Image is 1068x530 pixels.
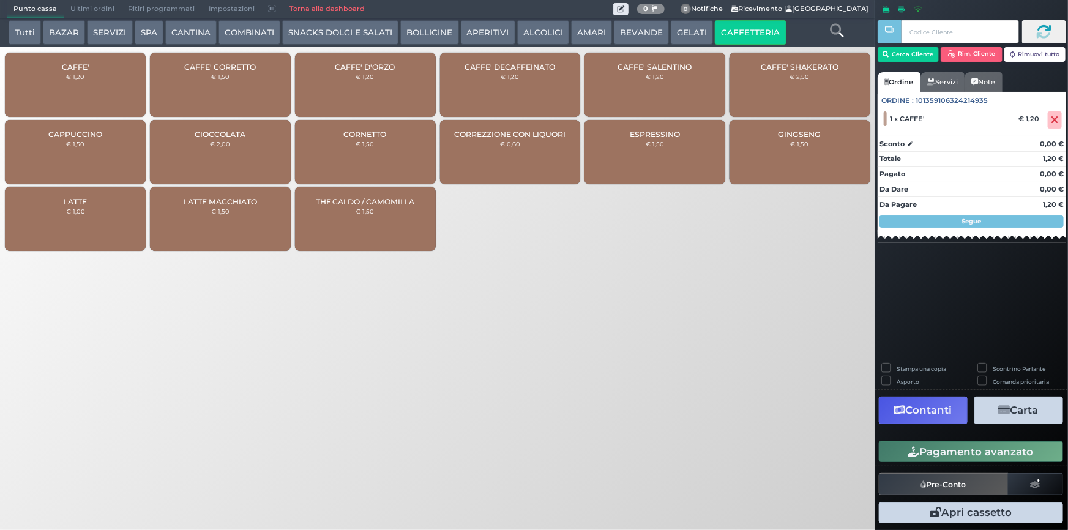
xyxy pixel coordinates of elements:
[878,47,939,62] button: Cerca Cliente
[974,397,1063,424] button: Carta
[902,20,1018,43] input: Codice Cliente
[618,62,692,72] span: CAFFE' SALENTINO
[882,95,914,106] span: Ordine :
[202,1,261,18] span: Impostazioni
[779,130,821,139] span: GINGSENG
[965,72,1002,92] a: Note
[993,378,1050,386] label: Comanda prioritaria
[282,20,398,45] button: SNACKS DOLCI E SALATI
[646,73,664,80] small: € 1,20
[630,130,680,139] span: ESPRESSINO
[941,47,1003,62] button: Rim. Cliente
[1043,154,1064,163] strong: 1,20 €
[62,62,89,72] span: CAFFE'
[891,114,925,123] span: 1 x CAFFE'
[66,207,85,215] small: € 1,00
[879,473,1009,495] button: Pre-Conto
[1040,170,1064,178] strong: 0,00 €
[66,73,84,80] small: € 1,20
[87,20,132,45] button: SERVIZI
[48,130,102,139] span: CAPPUCCINO
[879,200,917,209] strong: Da Pagare
[400,20,458,45] button: BOLLICINE
[43,20,85,45] button: BAZAR
[715,20,786,45] button: CAFFETTERIA
[646,140,664,147] small: € 1,50
[916,95,988,106] span: 101359106324214935
[184,62,256,72] span: CAFFE' CORRETTO
[790,73,810,80] small: € 2,50
[671,20,713,45] button: GELATI
[184,197,257,206] span: LATTE MACCHIATO
[879,139,905,149] strong: Sconto
[571,20,612,45] button: AMARI
[878,72,920,92] a: Ordine
[993,365,1046,373] label: Scontrino Parlante
[897,365,946,373] label: Stampa una copia
[64,1,121,18] span: Ultimi ordini
[1040,140,1064,148] strong: 0,00 €
[7,1,64,18] span: Punto cassa
[356,140,375,147] small: € 1,50
[210,140,230,147] small: € 2,00
[879,441,1063,462] button: Pagamento avanzato
[135,20,163,45] button: SPA
[879,170,905,178] strong: Pagato
[791,140,809,147] small: € 1,50
[962,217,982,225] strong: Segue
[211,73,230,80] small: € 1,50
[454,130,566,139] span: CORREZZIONE CON LIQUORI
[335,62,395,72] span: CAFFE' D'ORZO
[500,140,520,147] small: € 0,60
[66,140,84,147] small: € 1,50
[283,1,372,18] a: Torna alla dashboard
[681,4,692,15] span: 0
[9,20,41,45] button: Tutti
[165,20,217,45] button: CANTINA
[344,130,387,139] span: CORNETTO
[897,378,919,386] label: Asporto
[356,207,375,215] small: € 1,50
[879,154,901,163] strong: Totale
[879,397,968,424] button: Contanti
[316,197,415,206] span: THE CALDO / CAMOMILLA
[517,20,569,45] button: ALCOLICI
[1043,200,1064,209] strong: 1,20 €
[195,130,245,139] span: CIOCCOLATA
[211,207,230,215] small: € 1,50
[218,20,280,45] button: COMBINATI
[761,62,838,72] span: CAFFE' SHAKERATO
[643,4,648,13] b: 0
[1004,47,1066,62] button: Rimuovi tutto
[501,73,519,80] small: € 1,20
[920,72,965,92] a: Servizi
[879,502,1063,523] button: Apri cassetto
[1040,185,1064,193] strong: 0,00 €
[461,20,515,45] button: APERITIVI
[879,185,908,193] strong: Da Dare
[64,197,87,206] span: LATTE
[1017,114,1045,123] div: € 1,20
[465,62,555,72] span: CAFFE' DECAFFEINATO
[356,73,375,80] small: € 1,20
[614,20,669,45] button: BEVANDE
[121,1,201,18] span: Ritiri programmati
